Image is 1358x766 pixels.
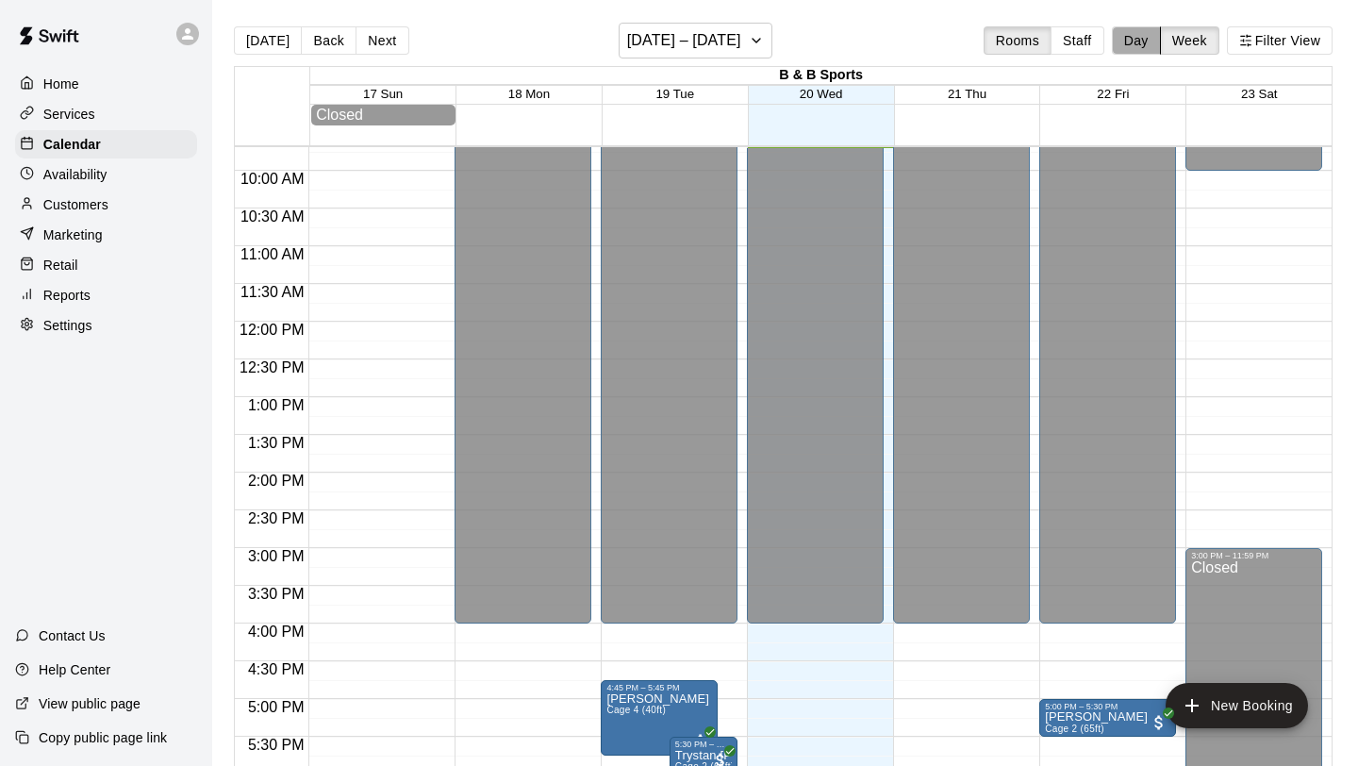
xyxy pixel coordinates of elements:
[243,397,309,413] span: 1:00 PM
[43,75,79,93] p: Home
[15,251,197,279] a: Retail
[236,208,309,225] span: 10:30 AM
[1166,683,1308,728] button: add
[1160,26,1219,55] button: Week
[1051,26,1104,55] button: Staff
[1150,713,1168,732] span: All customers have paid
[15,281,197,309] a: Reports
[243,737,309,753] span: 5:30 PM
[675,740,732,749] div: 5:30 PM – 6:00 PM
[606,705,666,715] span: Cage 4 (40ft)
[316,107,451,124] div: Closed
[948,87,986,101] button: 21 Thu
[43,256,78,275] p: Retail
[43,316,92,335] p: Settings
[984,26,1052,55] button: Rooms
[691,732,710,751] span: All customers have paid
[619,23,772,58] button: [DATE] – [DATE]
[1227,26,1333,55] button: Filter View
[43,286,91,305] p: Reports
[43,225,103,244] p: Marketing
[363,87,403,101] button: 17 Sun
[1191,551,1317,560] div: 3:00 PM – 11:59 PM
[1097,87,1129,101] button: 22 Fri
[15,130,197,158] a: Calendar
[243,586,309,602] span: 3:30 PM
[236,246,309,262] span: 11:00 AM
[243,473,309,489] span: 2:00 PM
[243,661,309,677] span: 4:30 PM
[236,171,309,187] span: 10:00 AM
[601,680,717,756] div: 4:45 PM – 5:45 PM: Cage 4 (40ft)
[243,548,309,564] span: 3:00 PM
[1039,699,1176,737] div: 5:00 PM – 5:30 PM: Ann-Marie DeLeon
[606,683,711,692] div: 4:45 PM – 5:45 PM
[235,359,308,375] span: 12:30 PM
[39,728,167,747] p: Copy public page link
[1045,724,1104,734] span: Cage 2 (65ft)
[235,322,308,338] span: 12:00 PM
[15,70,197,98] a: Home
[43,165,108,184] p: Availability
[15,100,197,128] a: Services
[15,191,197,219] a: Customers
[39,694,141,713] p: View public page
[243,435,309,451] span: 1:30 PM
[508,87,550,101] button: 18 Mon
[243,624,309,640] span: 4:00 PM
[655,87,694,101] button: 19 Tue
[356,26,408,55] button: Next
[800,87,843,101] button: 20 Wed
[627,27,741,54] h6: [DATE] – [DATE]
[15,160,197,189] a: Availability
[1241,87,1278,101] button: 23 Sat
[301,26,356,55] button: Back
[243,699,309,715] span: 5:00 PM
[1045,702,1170,711] div: 5:00 PM – 5:30 PM
[243,510,309,526] span: 2:30 PM
[43,195,108,214] p: Customers
[43,105,95,124] p: Services
[310,67,1332,85] div: B & B Sports
[1112,26,1161,55] button: Day
[43,135,101,154] p: Calendar
[39,660,110,679] p: Help Center
[15,221,197,249] a: Marketing
[15,311,197,340] a: Settings
[236,284,309,300] span: 11:30 AM
[234,26,302,55] button: [DATE]
[39,626,106,645] p: Contact Us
